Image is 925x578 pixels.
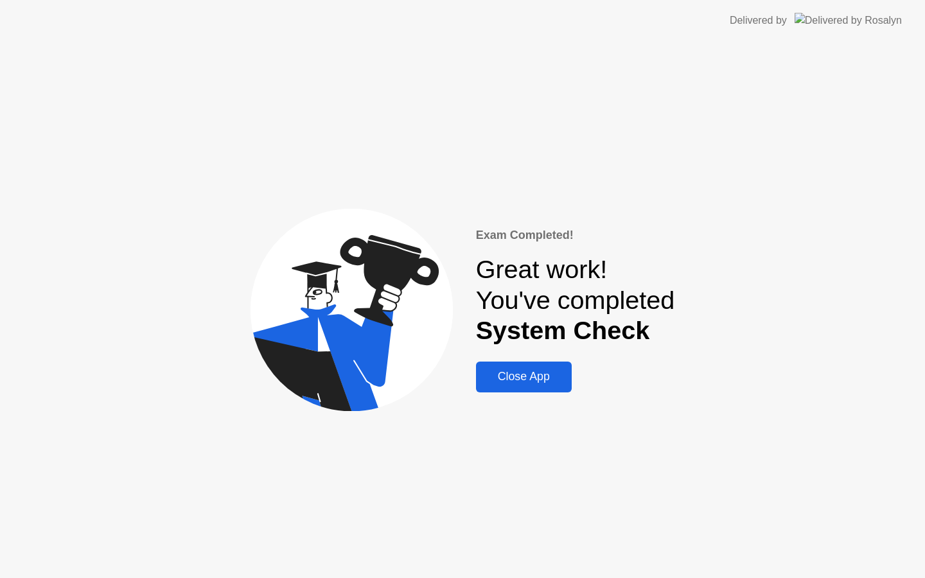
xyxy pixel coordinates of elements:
div: Delivered by [730,13,787,28]
div: Great work! You've completed [476,254,675,346]
b: System Check [476,316,650,344]
button: Close App [476,362,572,392]
div: Close App [480,370,568,383]
div: Exam Completed! [476,227,675,244]
img: Delivered by Rosalyn [795,13,902,28]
